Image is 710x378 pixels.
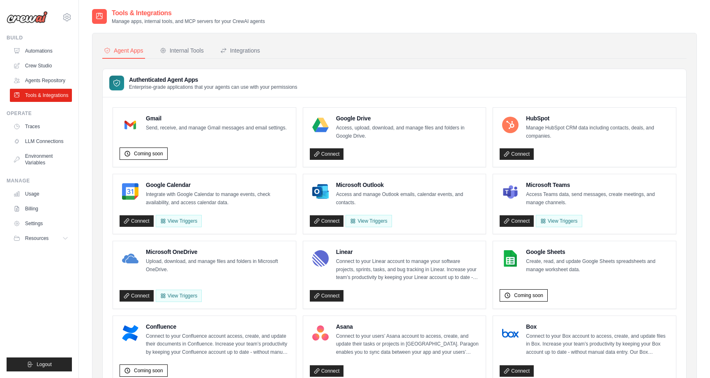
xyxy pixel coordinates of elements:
[526,323,669,331] h4: Box
[7,110,72,117] div: Operate
[10,44,72,58] a: Automations
[122,183,138,200] img: Google Calendar Logo
[310,290,344,302] a: Connect
[10,89,72,102] a: Tools & Integrations
[10,120,72,133] a: Traces
[502,117,519,133] img: HubSpot Logo
[500,148,534,160] a: Connect
[146,114,287,122] h4: Gmail
[310,215,344,227] a: Connect
[102,43,145,59] button: Agent Apps
[134,150,163,157] span: Coming soon
[7,35,72,41] div: Build
[500,215,534,227] a: Connect
[346,215,392,227] : View Triggers
[500,365,534,377] a: Connect
[158,43,205,59] button: Internal Tools
[219,43,262,59] button: Integrations
[526,114,669,122] h4: HubSpot
[536,215,582,227] : View Triggers
[104,46,143,55] div: Agent Apps
[37,361,52,368] span: Logout
[146,332,289,357] p: Connect to your Confluence account access, create, and update their documents in Confluence. Incr...
[7,357,72,371] button: Logout
[10,74,72,87] a: Agents Repository
[120,215,154,227] a: Connect
[336,114,479,122] h4: Google Drive
[336,258,479,282] p: Connect to your Linear account to manage your software projects, sprints, tasks, and bug tracking...
[122,117,138,133] img: Gmail Logo
[502,183,519,200] img: Microsoft Teams Logo
[112,18,265,25] p: Manage apps, internal tools, and MCP servers for your CrewAI agents
[312,183,329,200] img: Microsoft Outlook Logo
[160,46,204,55] div: Internal Tools
[10,150,72,169] a: Environment Variables
[336,124,479,140] p: Access, upload, download, and manage files and folders in Google Drive.
[10,217,72,230] a: Settings
[10,202,72,215] a: Billing
[10,59,72,72] a: Crew Studio
[112,8,265,18] h2: Tools & Integrations
[526,191,669,207] p: Access Teams data, send messages, create meetings, and manage channels.
[10,135,72,148] a: LLM Connections
[526,248,669,256] h4: Google Sheets
[220,46,260,55] div: Integrations
[146,248,289,256] h4: Microsoft OneDrive
[10,232,72,245] button: Resources
[502,325,519,341] img: Box Logo
[134,367,163,374] span: Coming soon
[129,76,297,84] h3: Authenticated Agent Apps
[336,248,479,256] h4: Linear
[526,258,669,274] p: Create, read, and update Google Sheets spreadsheets and manage worksheet data.
[312,250,329,267] img: Linear Logo
[146,258,289,274] p: Upload, download, and manage files and folders in Microsoft OneDrive.
[156,290,202,302] : View Triggers
[502,250,519,267] img: Google Sheets Logo
[25,235,48,242] span: Resources
[336,181,479,189] h4: Microsoft Outlook
[122,325,138,341] img: Confluence Logo
[514,292,543,299] span: Coming soon
[336,191,479,207] p: Access and manage Outlook emails, calendar events, and contacts.
[146,181,289,189] h4: Google Calendar
[146,124,287,132] p: Send, receive, and manage Gmail messages and email settings.
[120,290,154,302] a: Connect
[156,215,202,227] button: View Triggers
[7,11,48,23] img: Logo
[122,250,138,267] img: Microsoft OneDrive Logo
[336,323,479,331] h4: Asana
[312,117,329,133] img: Google Drive Logo
[526,181,669,189] h4: Microsoft Teams
[129,84,297,90] p: Enterprise-grade applications that your agents can use with your permissions
[526,332,669,357] p: Connect to your Box account to access, create, and update files in Box. Increase your team’s prod...
[146,191,289,207] p: Integrate with Google Calendar to manage events, check availability, and access calendar data.
[146,323,289,331] h4: Confluence
[10,187,72,201] a: Usage
[7,177,72,184] div: Manage
[310,365,344,377] a: Connect
[526,124,669,140] p: Manage HubSpot CRM data including contacts, deals, and companies.
[336,332,479,357] p: Connect to your users’ Asana account to access, create, and update their tasks or projects in [GE...
[310,148,344,160] a: Connect
[312,325,329,341] img: Asana Logo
